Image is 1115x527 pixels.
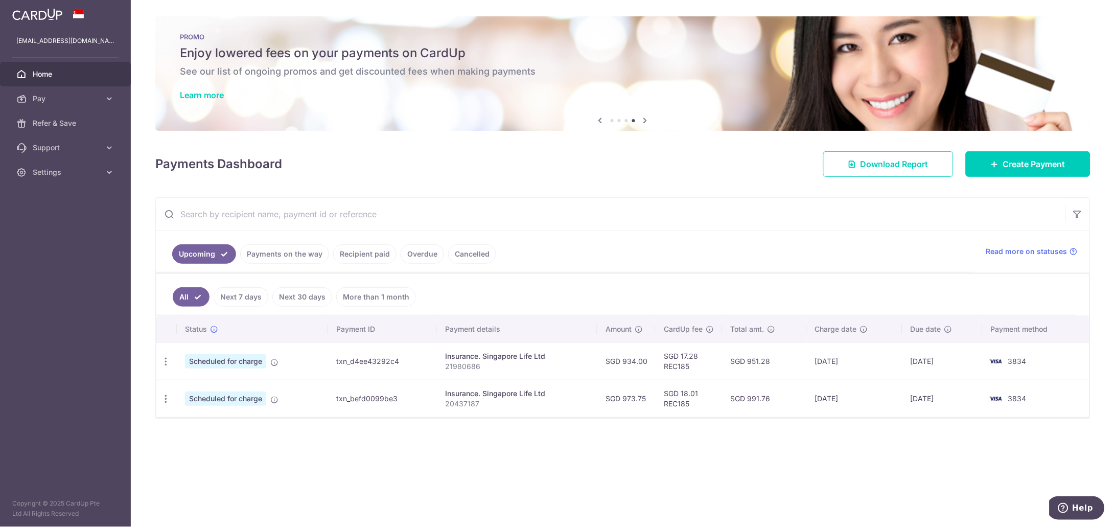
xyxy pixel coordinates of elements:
span: Amount [606,324,632,334]
th: Payment ID [328,316,437,342]
div: Insurance. Singapore Life Ltd [445,351,589,361]
span: Refer & Save [33,118,100,128]
iframe: Opens a widget where you can find more information [1050,496,1105,522]
span: Pay [33,94,100,104]
a: Payments on the way [240,244,329,264]
img: Latest Promos banner [155,16,1090,131]
img: Bank Card [986,393,1006,405]
img: CardUp [12,8,62,20]
a: Recipient paid [333,244,397,264]
td: [DATE] [807,342,902,380]
a: Overdue [401,244,444,264]
span: 3834 [1008,394,1027,403]
a: Create Payment [966,151,1090,177]
td: SGD 934.00 [597,342,656,380]
th: Payment details [437,316,597,342]
span: Status [185,324,207,334]
span: Support [33,143,100,153]
td: SGD 17.28 REC185 [656,342,722,380]
span: Home [33,69,100,79]
td: txn_d4ee43292c4 [328,342,437,380]
div: Insurance. Singapore Life Ltd [445,388,589,399]
a: More than 1 month [336,287,416,307]
span: 3834 [1008,357,1027,365]
img: Bank Card [986,355,1006,368]
span: Read more on statuses [986,246,1067,257]
span: Due date [911,324,941,334]
a: Next 30 days [272,287,332,307]
span: Charge date [815,324,857,334]
td: SGD 951.28 [722,342,806,380]
a: Read more on statuses [986,246,1078,257]
a: All [173,287,210,307]
p: 21980686 [445,361,589,372]
a: Learn more [180,90,224,100]
td: SGD 991.76 [722,380,806,417]
a: Download Report [823,151,954,177]
td: [DATE] [902,380,983,417]
td: [DATE] [902,342,983,380]
th: Payment method [983,316,1089,342]
span: Total amt. [730,324,764,334]
span: Create Payment [1003,158,1065,170]
td: txn_befd0099be3 [328,380,437,417]
td: SGD 18.01 REC185 [656,380,722,417]
p: [EMAIL_ADDRESS][DOMAIN_NAME] [16,36,114,46]
td: [DATE] [807,380,902,417]
span: CardUp fee [664,324,703,334]
span: Scheduled for charge [185,354,266,369]
span: Settings [33,167,100,177]
span: Download Report [861,158,928,170]
a: Next 7 days [214,287,268,307]
td: SGD 973.75 [597,380,656,417]
h4: Payments Dashboard [155,155,282,173]
p: PROMO [180,33,1066,41]
a: Cancelled [448,244,496,264]
span: Scheduled for charge [185,392,266,406]
input: Search by recipient name, payment id or reference [156,198,1065,231]
p: 20437187 [445,399,589,409]
a: Upcoming [172,244,236,264]
h6: See our list of ongoing promos and get discounted fees when making payments [180,65,1066,78]
h5: Enjoy lowered fees on your payments on CardUp [180,45,1066,61]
